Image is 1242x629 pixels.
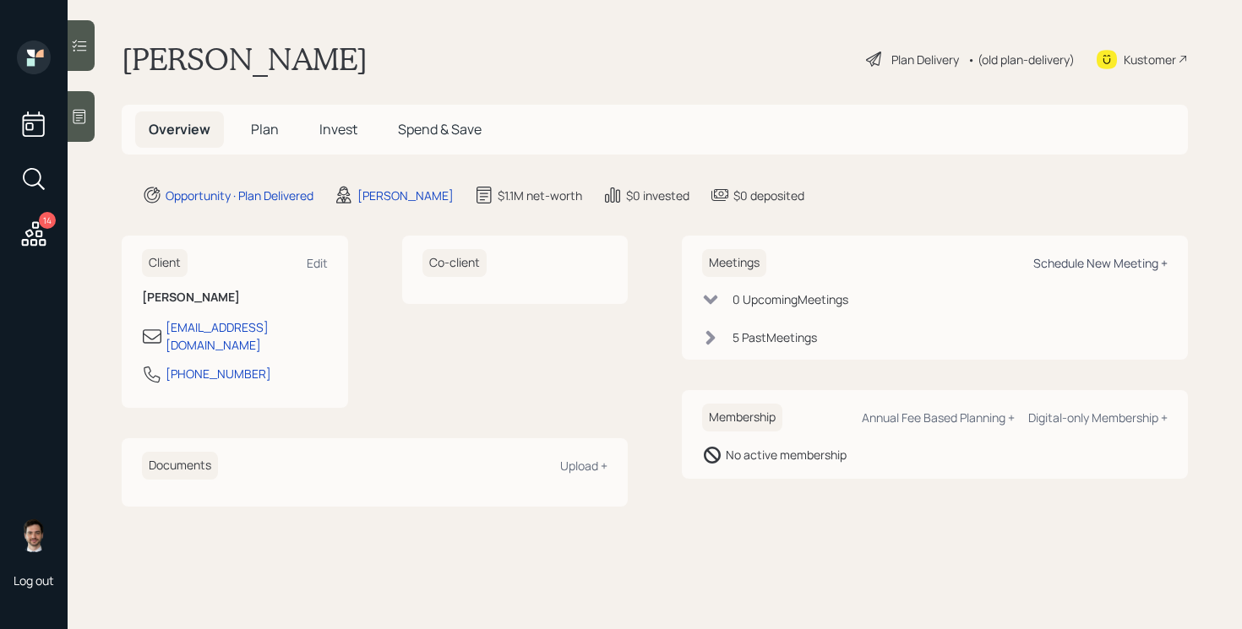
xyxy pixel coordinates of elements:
div: $0 invested [626,187,689,204]
div: Annual Fee Based Planning + [862,409,1015,426]
img: jonah-coleman-headshot.png [17,518,51,552]
h6: Client [142,249,188,277]
div: 14 [39,212,56,229]
div: [PERSON_NAME] [357,187,454,204]
h6: Documents [142,452,218,480]
div: No active membership [726,446,847,464]
div: Schedule New Meeting + [1033,255,1168,271]
h6: [PERSON_NAME] [142,290,328,305]
div: Upload + [560,458,607,474]
div: Kustomer [1124,51,1176,68]
h6: Co-client [422,249,487,277]
div: Opportunity · Plan Delivered [166,187,313,204]
h6: Meetings [702,249,766,277]
span: Invest [319,120,357,138]
span: Plan [251,120,279,138]
div: [PHONE_NUMBER] [166,365,271,382]
div: Digital-only Membership + [1028,409,1168,426]
div: [EMAIL_ADDRESS][DOMAIN_NAME] [166,318,328,354]
div: 5 Past Meeting s [733,328,817,346]
span: Spend & Save [398,120,482,138]
div: Plan Delivery [891,51,959,68]
div: 0 Upcoming Meeting s [733,290,848,308]
div: Log out [14,572,54,588]
span: Overview [149,120,210,138]
div: • (old plan-delivery) [967,51,1075,68]
h1: [PERSON_NAME] [122,41,368,78]
div: $0 deposited [733,187,804,204]
div: Edit [307,255,328,271]
h6: Membership [702,404,782,431]
div: $1.1M net-worth [498,187,582,204]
